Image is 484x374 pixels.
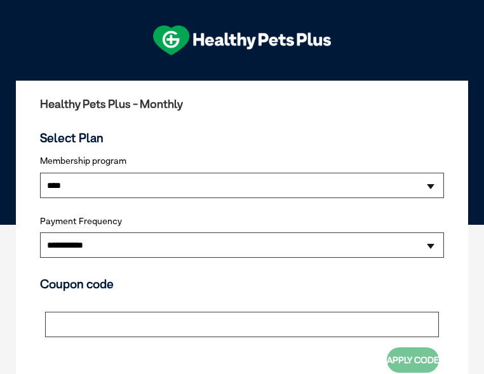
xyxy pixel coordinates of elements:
[40,216,122,227] label: Payment Frequency
[40,156,444,166] label: Membership program
[153,25,331,55] img: hpp-logo-landscape-green-white.png
[40,98,444,110] h2: Healthy Pets Plus - Monthly
[40,131,444,145] h3: Select Plan
[40,277,444,291] h3: Coupon code
[387,347,439,373] button: Apply Code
